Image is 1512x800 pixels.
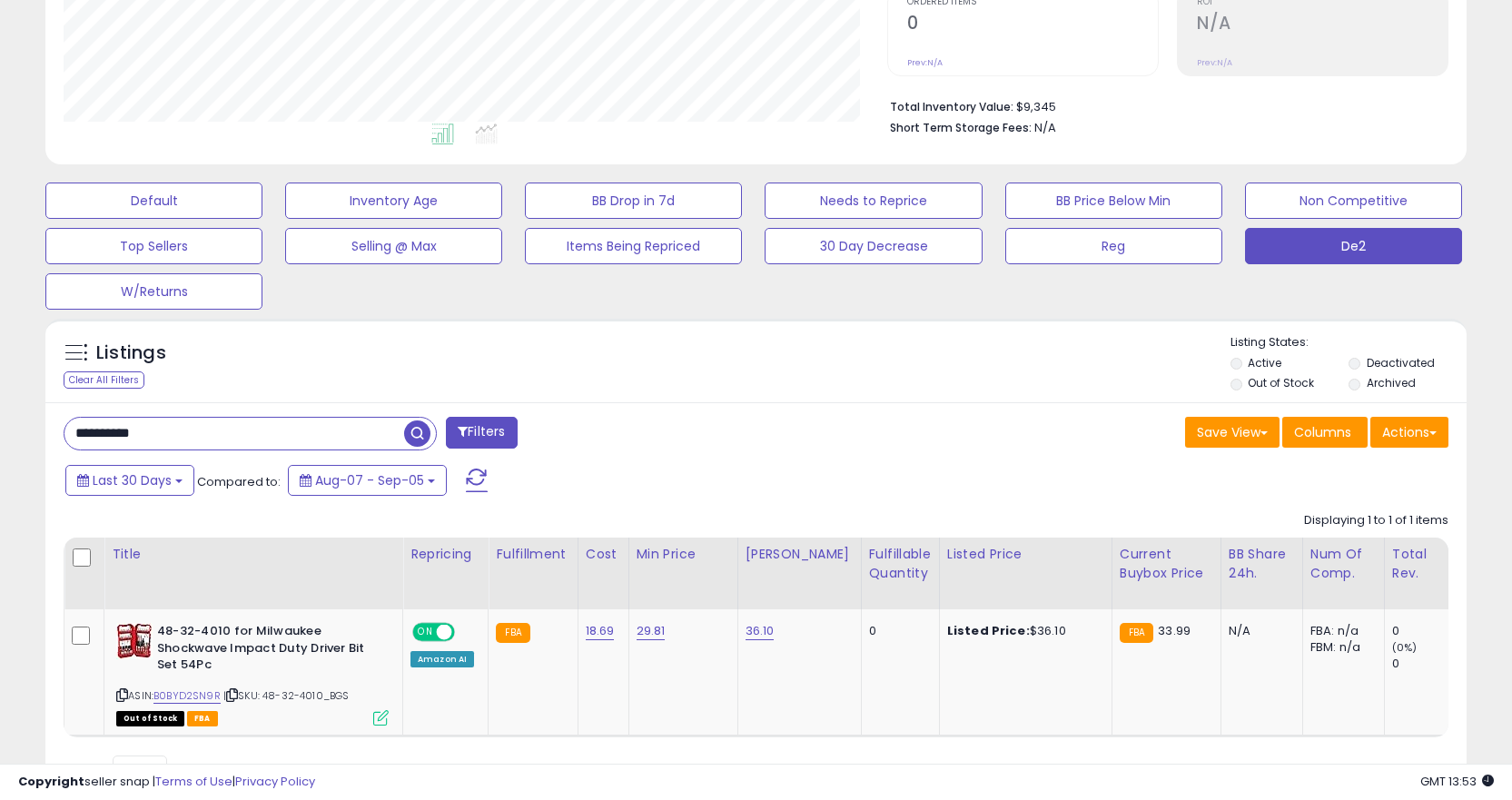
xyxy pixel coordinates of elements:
[157,623,378,678] b: 48-32-4010 for Milwaukee Shockwave Impact Duty Driver Bit Set 54Pc
[1120,623,1153,643] small: FBA
[907,57,943,68] small: Prev: N/A
[155,773,232,790] a: Terms of Use
[890,120,1032,135] b: Short Term Storage Fees:
[1420,773,1494,790] span: 2025-10-6 13:53 GMT
[414,625,437,640] span: ON
[45,273,262,310] button: W/Returns
[77,762,208,779] span: Show: entries
[1245,228,1462,264] button: De2
[1392,623,1466,639] div: 0
[452,625,481,640] span: OFF
[1120,545,1213,583] div: Current Buybox Price
[18,774,315,791] div: seller snap | |
[869,623,925,639] div: 0
[1367,375,1416,390] label: Archived
[285,228,502,264] button: Selling @ Max
[197,473,281,490] span: Compared to:
[235,773,315,790] a: Privacy Policy
[116,711,184,726] span: All listings that are currently out of stock and unavailable for purchase on Amazon
[288,465,447,496] button: Aug-07 - Sep-05
[525,228,742,264] button: Items Being Repriced
[45,228,262,264] button: Top Sellers
[1294,423,1351,441] span: Columns
[1392,640,1418,655] small: (0%)
[1248,375,1314,390] label: Out of Stock
[765,228,982,264] button: 30 Day Decrease
[1197,13,1448,37] h2: N/A
[869,545,932,583] div: Fulfillable Quantity
[45,183,262,219] button: Default
[496,623,529,643] small: FBA
[746,622,775,640] a: 36.10
[765,183,982,219] button: Needs to Reprice
[890,99,1013,114] b: Total Inventory Value:
[1158,622,1191,639] span: 33.99
[18,773,84,790] strong: Copyright
[1370,417,1448,448] button: Actions
[116,623,389,724] div: ASIN:
[1034,119,1056,136] span: N/A
[116,623,153,659] img: 51KdtjD+moL._SL40_.jpg
[637,622,666,640] a: 29.81
[315,471,424,489] span: Aug-07 - Sep-05
[890,94,1435,116] li: $9,345
[496,545,569,564] div: Fulfillment
[947,622,1030,639] b: Listed Price:
[112,545,395,564] div: Title
[907,13,1158,37] h2: 0
[446,417,517,449] button: Filters
[1230,334,1467,351] p: Listing States:
[1392,656,1466,672] div: 0
[1367,355,1435,370] label: Deactivated
[1248,355,1281,370] label: Active
[1282,417,1368,448] button: Columns
[153,688,221,704] a: B0BYD2SN9R
[746,545,854,564] div: [PERSON_NAME]
[96,341,166,366] h5: Listings
[1310,623,1370,639] div: FBA: n/a
[1005,183,1222,219] button: BB Price Below Min
[410,651,474,667] div: Amazon AI
[1310,639,1370,656] div: FBM: n/a
[1005,228,1222,264] button: Reg
[586,622,615,640] a: 18.69
[947,545,1104,564] div: Listed Price
[1310,545,1377,583] div: Num of Comp.
[410,545,480,564] div: Repricing
[1304,512,1448,529] div: Displaying 1 to 1 of 1 items
[187,711,218,726] span: FBA
[93,471,172,489] span: Last 30 Days
[1229,545,1295,583] div: BB Share 24h.
[223,688,350,703] span: | SKU: 48-32-4010_BGS
[1229,623,1289,639] div: N/A
[1185,417,1280,448] button: Save View
[1197,57,1232,68] small: Prev: N/A
[525,183,742,219] button: BB Drop in 7d
[1392,545,1458,583] div: Total Rev.
[65,465,194,496] button: Last 30 Days
[285,183,502,219] button: Inventory Age
[1245,183,1462,219] button: Non Competitive
[637,545,730,564] div: Min Price
[586,545,621,564] div: Cost
[64,371,144,389] div: Clear All Filters
[947,623,1098,639] div: $36.10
